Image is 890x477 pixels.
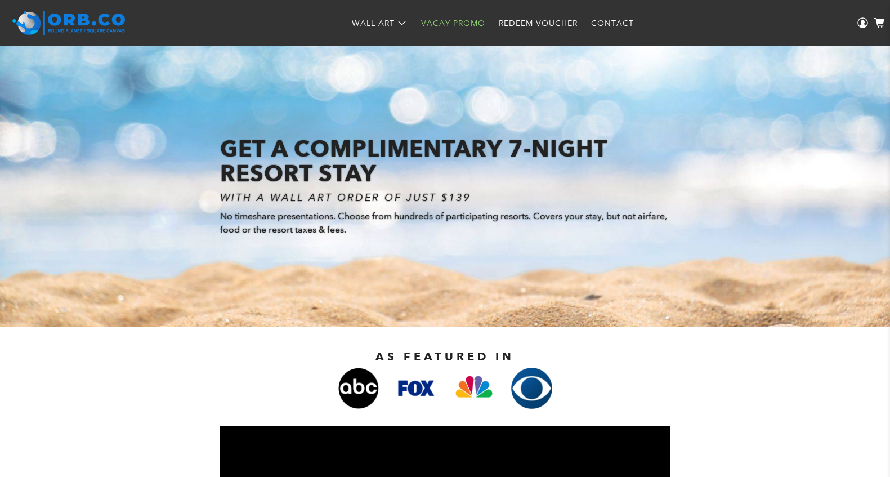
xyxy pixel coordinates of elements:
i: WITH A WALL ART ORDER OF JUST $139 [220,191,471,204]
a: Vacay Promo [414,8,492,38]
a: Wall Art [345,8,414,38]
h2: AS FEATURED IN [181,350,710,363]
a: Redeem Voucher [492,8,584,38]
a: Contact [584,8,641,38]
h1: GET A COMPLIMENTARY 7-NIGHT RESORT STAY [220,136,670,186]
span: No timeshare presentations. Choose from hundreds of participating resorts. Covers your stay, but ... [220,211,667,235]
